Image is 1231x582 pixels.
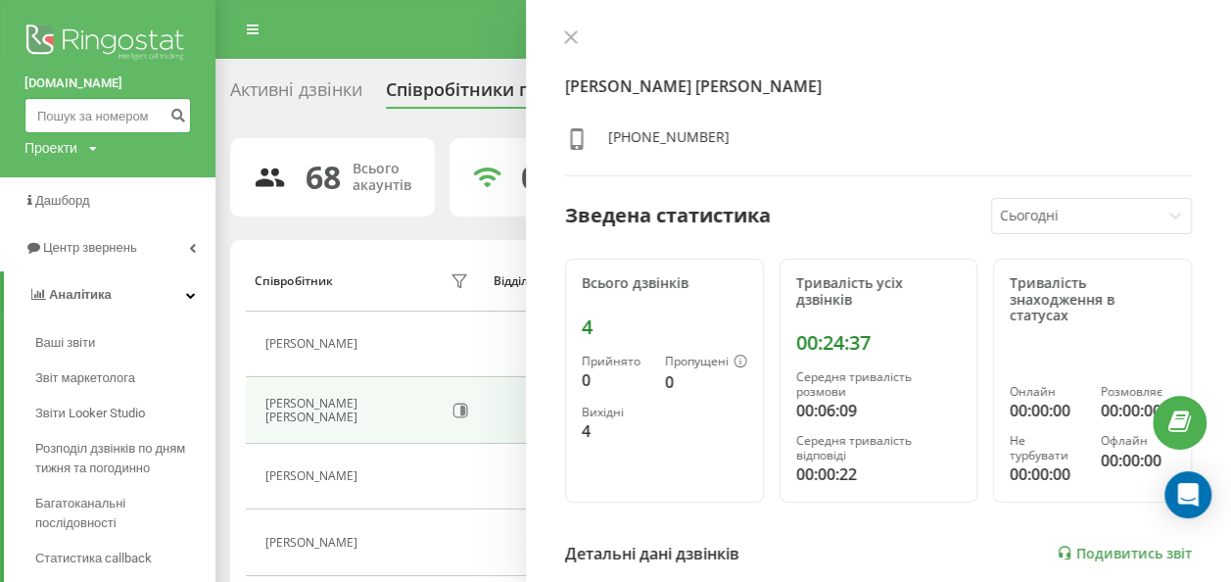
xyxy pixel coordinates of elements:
[582,406,649,419] div: Вихідні
[265,536,362,550] div: [PERSON_NAME]
[1057,545,1192,561] a: Подивитись звіт
[49,287,112,302] span: Аналiтика
[582,355,649,368] div: Прийнято
[796,370,962,399] div: Середня тривалість розмови
[1010,462,1084,486] div: 00:00:00
[1010,399,1084,422] div: 00:00:00
[35,431,215,486] a: Розподіл дзвінків по дням тижня та погодинно
[35,486,215,541] a: Багатоканальні послідовності
[386,79,589,110] div: Співробітники проєкту
[582,315,747,339] div: 4
[255,274,332,288] div: Співробітник
[582,368,649,392] div: 0
[35,361,215,396] a: Звіт маркетолога
[35,325,215,361] a: Ваші звіти
[35,193,90,208] span: Дашборд
[1010,385,1084,399] div: Онлайн
[35,404,145,423] span: Звіти Looker Studio
[35,368,135,388] span: Звіт маркетолога
[35,494,206,533] span: Багатоканальні послідовності
[306,159,341,196] div: 68
[35,333,95,353] span: Ваші звіти
[796,275,962,309] div: Тривалість усіх дзвінків
[582,419,649,443] div: 4
[565,74,1192,98] h4: [PERSON_NAME] [PERSON_NAME]
[24,138,77,158] div: Проекти
[521,159,539,196] div: 0
[1101,399,1175,422] div: 00:00:00
[1164,471,1211,518] div: Open Intercom Messenger
[265,337,362,351] div: [PERSON_NAME]
[796,462,962,486] div: 00:00:22
[35,549,152,568] span: Статистика callback
[353,161,411,194] div: Всього акаунтів
[565,201,771,230] div: Зведена статистика
[43,240,137,255] span: Центр звернень
[35,439,206,478] span: Розподіл дзвінків по дням тижня та погодинно
[4,271,215,318] a: Аналiтика
[665,355,747,370] div: Пропущені
[796,331,962,355] div: 00:24:37
[265,397,442,425] div: [PERSON_NAME] [PERSON_NAME]
[24,98,191,133] input: Пошук за номером
[1010,434,1084,462] div: Не турбувати
[1101,434,1175,448] div: Офлайн
[1101,385,1175,399] div: Розмовляє
[582,275,747,292] div: Всього дзвінків
[1101,449,1175,472] div: 00:00:00
[24,73,191,93] a: [DOMAIN_NAME]
[796,434,962,462] div: Середня тривалість відповіді
[24,20,191,69] img: Ringostat logo
[565,542,739,565] div: Детальні дані дзвінків
[796,399,962,422] div: 00:06:09
[230,79,362,110] div: Активні дзвінки
[35,541,215,576] a: Статистика callback
[35,396,215,431] a: Звіти Looker Studio
[608,127,730,156] div: [PHONE_NUMBER]
[665,370,747,394] div: 0
[494,274,528,288] div: Відділ
[1010,275,1175,324] div: Тривалість знаходження в статусах
[265,469,362,483] div: [PERSON_NAME]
